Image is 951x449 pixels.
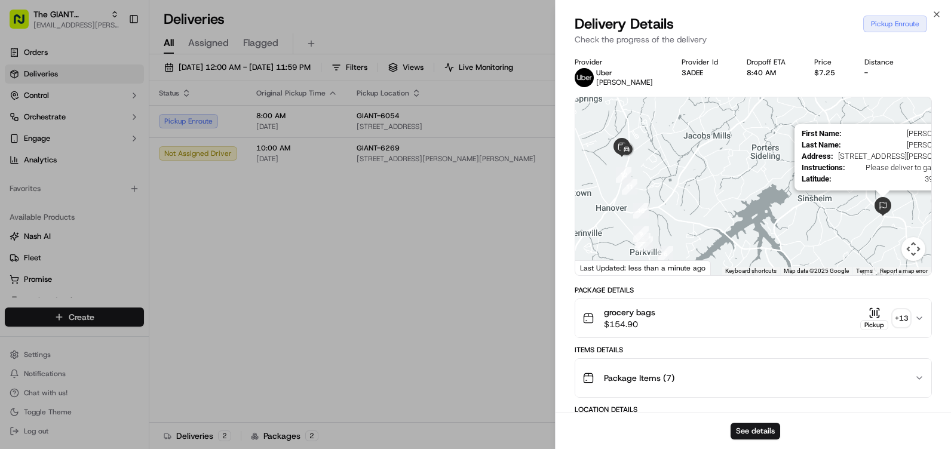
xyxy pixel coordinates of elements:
span: Last Name : [802,140,841,149]
div: 📗 [12,174,22,184]
img: profile_uber_ahold_partner.png [575,68,594,87]
button: Pickup [860,307,888,330]
div: 8:40 AM [747,68,795,78]
div: 11 [622,179,637,195]
span: Package Items ( 7 ) [604,372,674,384]
input: Got a question? Start typing here... [31,77,215,90]
div: Provider Id [682,57,728,67]
span: [PERSON_NAME] [596,78,653,87]
div: Items Details [575,345,932,355]
button: 3ADEE [682,68,703,78]
span: Instructions : [802,163,845,172]
button: grocery bags$154.90Pickup+13 [575,299,931,337]
div: 9 [633,226,649,242]
div: Pickup [860,320,888,330]
div: We're available if you need us! [41,126,151,136]
div: Last Updated: less than a minute ago [575,260,711,275]
button: See details [731,423,780,439]
div: 10 [633,203,649,219]
span: API Documentation [113,173,192,185]
div: Distance [864,57,903,67]
a: Terms (opens in new tab) [856,267,873,274]
a: Powered byPylon [84,202,145,211]
span: grocery bags [604,306,655,318]
div: Start new chat [41,114,196,126]
span: Latitude : [802,174,832,183]
div: 6 [658,246,673,262]
a: 📗Knowledge Base [7,168,96,190]
span: $154.90 [604,318,655,330]
button: Map camera controls [901,237,925,261]
div: 8 [635,233,651,248]
img: Google [578,260,618,275]
div: + 13 [893,310,910,327]
span: Knowledge Base [24,173,91,185]
a: Report a map error [880,267,928,274]
button: Pickup+13 [860,307,910,330]
div: 💻 [101,174,111,184]
button: Keyboard shortcuts [725,267,777,275]
span: Address : [802,152,833,161]
span: Pylon [119,202,145,211]
button: Package Items (7) [575,359,931,397]
div: Package Details [575,285,932,295]
div: Price [814,57,845,67]
p: Welcome 👋 [12,48,217,67]
button: Start new chat [203,118,217,132]
div: Location Details [575,405,932,414]
p: Check the progress of the delivery [575,33,932,45]
div: Provider [575,57,662,67]
img: Nash [12,12,36,36]
p: Uber [596,68,653,78]
div: - [864,68,903,78]
a: Open this area in Google Maps (opens a new window) [578,260,618,275]
div: 12 [616,167,631,183]
div: $7.25 [814,68,845,78]
span: Map data ©2025 Google [784,267,849,274]
img: 1736555255976-a54dd68f-1ca7-489b-9aae-adbdc363a1c4 [12,114,33,136]
div: 7 [637,236,653,252]
span: Delivery Details [575,14,674,33]
div: Dropoff ETA [747,57,795,67]
a: 💻API Documentation [96,168,197,190]
span: First Name : [802,129,842,138]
